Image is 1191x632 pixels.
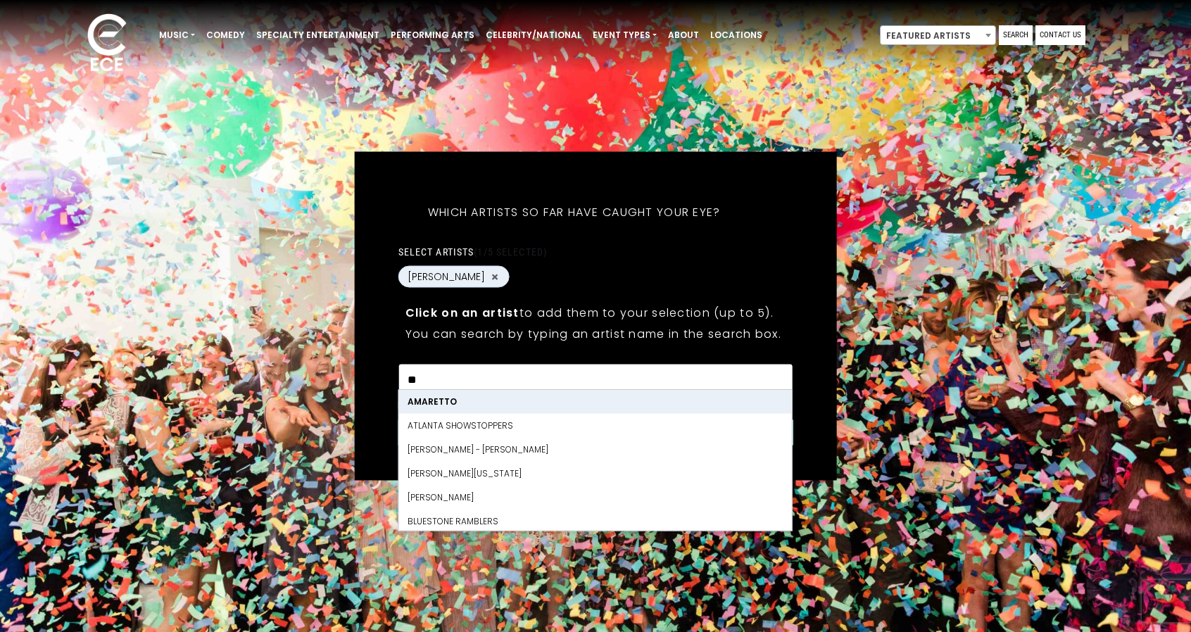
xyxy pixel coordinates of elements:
a: Specialty Entertainment [251,23,385,47]
p: You can search by typing an artist name in the search box. [405,325,786,343]
li: Amaretto [399,390,792,414]
a: Contact Us [1035,25,1085,45]
a: Music [153,23,201,47]
li: [PERSON_NAME] - [PERSON_NAME] [399,438,792,462]
a: Event Types [587,23,662,47]
strong: Click on an artist [405,305,519,321]
a: Performing Arts [385,23,480,47]
a: Locations [705,23,768,47]
a: About [662,23,705,47]
label: Select artists [398,246,547,258]
a: Search [999,25,1033,45]
span: (1/5 selected) [474,246,547,258]
a: Comedy [201,23,251,47]
a: Celebrity/National [480,23,587,47]
p: to add them to your selection (up to 5). [405,304,786,322]
span: Featured Artists [881,26,995,46]
li: Atlanta Showstoppers [399,414,792,438]
span: Featured Artists [880,25,996,45]
li: [PERSON_NAME][US_STATE] [399,462,792,486]
li: Bluestone Ramblers [399,510,792,533]
img: ece_new_logo_whitev2-1.png [72,10,142,78]
span: [PERSON_NAME] [408,270,485,284]
h5: Which artists so far have caught your eye? [398,187,750,238]
button: Remove Tim Hawkins [489,270,500,283]
li: [PERSON_NAME] [399,486,792,510]
textarea: Search [408,373,784,386]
